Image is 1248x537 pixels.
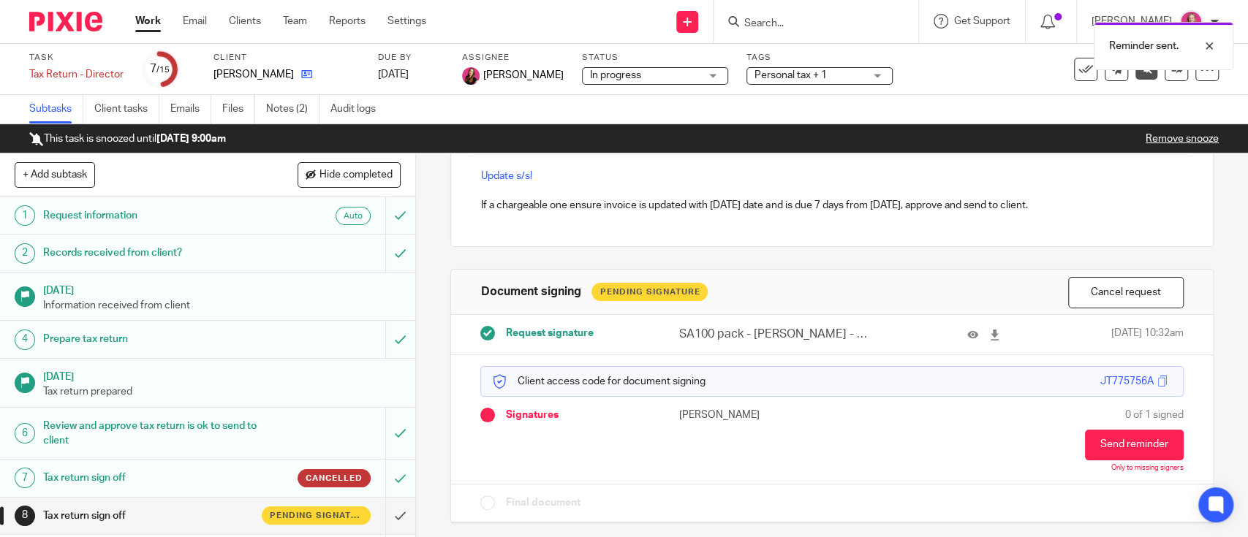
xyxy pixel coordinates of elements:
a: Clients [229,14,261,28]
a: Files [222,95,255,123]
span: [DATE] 10:32am [1111,326,1184,343]
span: [PERSON_NAME] [483,68,564,83]
p: SA100 pack - [PERSON_NAME] - 2025.pdf [679,326,871,343]
div: Tax Return - Director [29,67,124,82]
h1: Records received from client? [43,242,262,264]
h1: [DATE] [43,280,401,298]
small: /15 [156,66,170,74]
b: [DATE] 9:00am [156,134,226,144]
div: Auto [336,207,371,225]
span: Personal tax + 1 [755,70,827,80]
label: Client [213,52,360,64]
img: 21.png [462,67,480,85]
p: Reminder sent. [1109,39,1179,53]
h1: Tax return sign off [43,505,262,527]
span: Hide completed [319,170,393,181]
p: Information received from client [43,298,401,313]
a: Email [183,14,207,28]
a: Subtasks [29,95,83,123]
h1: [DATE] [43,366,401,384]
div: 4 [15,330,35,350]
div: 6 [15,423,35,443]
a: Work [135,14,161,28]
a: Reports [329,14,366,28]
h1: Review and approve tax return is ok to send to client [43,415,262,452]
label: Due by [378,52,444,64]
a: Emails [170,95,211,123]
span: Final document [506,495,580,510]
p: [PERSON_NAME] [213,67,294,82]
span: [DATE] [378,69,409,80]
a: Settings [387,14,426,28]
span: Cancelled [306,472,363,484]
span: Signatures [506,408,559,422]
p: [PERSON_NAME] [679,408,832,422]
h1: Request information [43,205,262,226]
button: Send reminder [1085,430,1184,460]
button: Cancel request [1068,277,1184,308]
p: Client access code for document signing [492,374,706,389]
div: JT775756A [1100,374,1154,389]
a: Update s/s! [481,171,532,181]
a: Remove snooze [1146,134,1219,144]
span: 0 of 1 signed [1125,408,1184,422]
div: 2 [15,243,35,264]
img: Pixie [29,12,102,31]
p: Tax return prepared [43,384,401,399]
button: + Add subtask [15,162,95,187]
div: Pending Signature [591,283,708,301]
h1: Tax return sign off [43,467,262,489]
a: Audit logs [330,95,387,123]
h1: Prepare tax return [43,328,262,350]
a: Notes (2) [266,95,319,123]
button: Hide completed [298,162,401,187]
p: This task is snoozed until [29,132,226,146]
div: 8 [15,506,35,526]
div: 7 [150,61,170,77]
h1: Document signing [480,284,580,300]
label: Assignee [462,52,564,64]
label: Task [29,52,124,64]
span: In progress [590,70,641,80]
p: If a chargeable one ensure invoice is updated with [DATE] date and is due 7 days from [DATE], app... [481,198,1182,213]
div: 7 [15,468,35,488]
p: Only to missing signers [1111,464,1184,473]
span: Request signature [506,326,594,340]
span: Pending signature [270,509,363,522]
img: Team%20headshots.png [1179,10,1203,34]
div: 1 [15,205,35,226]
label: Status [582,52,728,64]
a: Client tasks [94,95,159,123]
a: Team [283,14,307,28]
